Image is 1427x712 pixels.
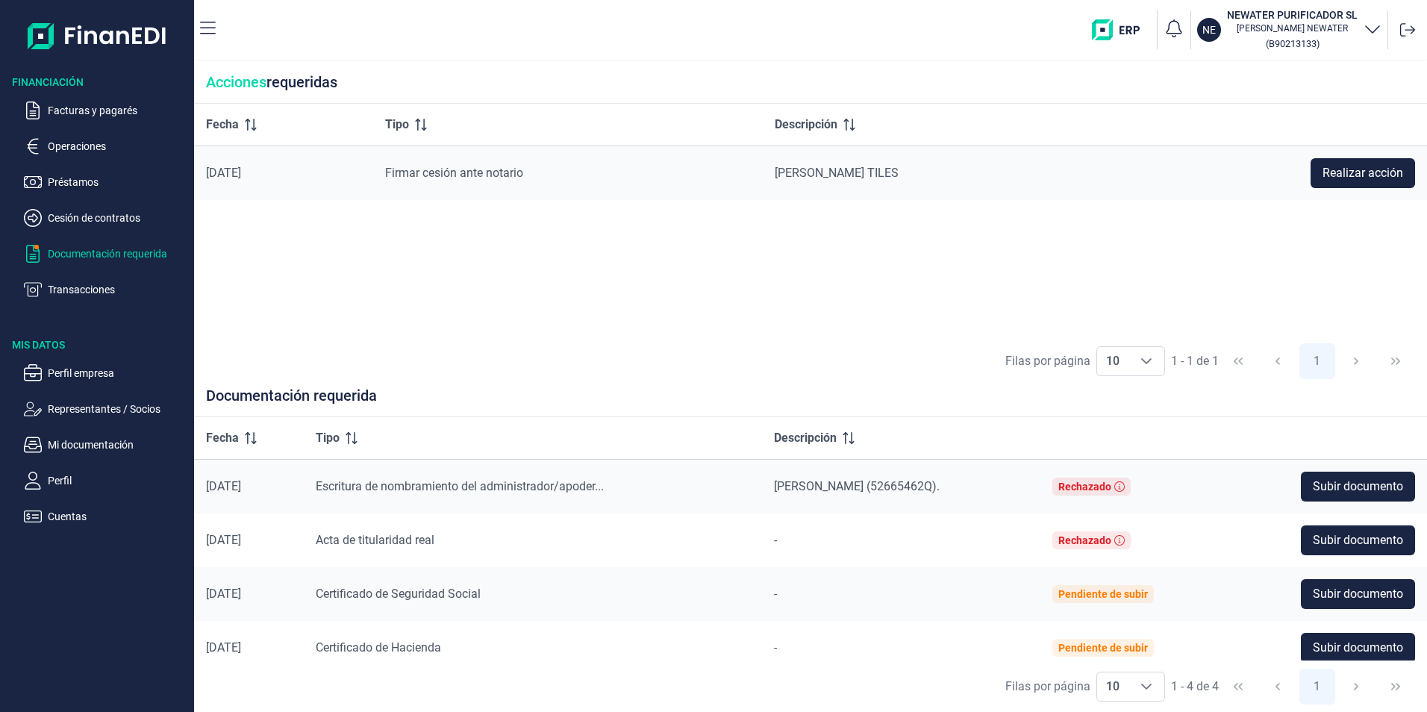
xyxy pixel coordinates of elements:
[1058,534,1111,546] div: Rechazado
[48,508,188,525] p: Cuentas
[775,116,837,134] span: Descripción
[24,209,188,227] button: Cesión de contratos
[1301,472,1415,502] button: Subir documento
[24,173,188,191] button: Préstamos
[1313,585,1403,603] span: Subir documento
[48,472,188,490] p: Perfil
[1128,347,1164,375] div: Choose
[48,102,188,119] p: Facturas y pagarés
[1313,531,1403,549] span: Subir documento
[48,173,188,191] p: Préstamos
[1171,681,1219,693] span: 1 - 4 de 4
[206,533,292,548] div: [DATE]
[24,508,188,525] button: Cuentas
[1313,478,1403,496] span: Subir documento
[774,429,837,447] span: Descripción
[206,587,292,602] div: [DATE]
[774,587,777,601] span: -
[1128,672,1164,701] div: Choose
[1260,343,1296,379] button: Previous Page
[24,472,188,490] button: Perfil
[1197,7,1381,52] button: NENEWATER PURIFICADOR SL[PERSON_NAME] NEWATER(B90213133)
[1313,639,1403,657] span: Subir documento
[48,245,188,263] p: Documentación requerida
[316,587,481,601] span: Certificado de Seguridad Social
[1338,669,1374,705] button: Next Page
[1220,669,1256,705] button: First Page
[48,281,188,299] p: Transacciones
[24,436,188,454] button: Mi documentación
[1260,669,1296,705] button: Previous Page
[206,479,292,494] div: [DATE]
[316,533,434,547] span: Acta de titularidad real
[1171,355,1219,367] span: 1 - 1 de 1
[1058,588,1148,600] div: Pendiente de subir
[774,479,940,493] span: [PERSON_NAME] (52665462Q).
[1299,669,1335,705] button: Page 1
[1311,158,1415,188] button: Realizar acción
[1338,343,1374,379] button: Next Page
[1058,481,1111,493] div: Rechazado
[1220,343,1256,379] button: First Page
[1266,38,1320,49] small: Copiar cif
[1227,22,1358,34] p: [PERSON_NAME] NEWATER
[385,166,523,180] span: Firmar cesión ante notario
[1058,642,1148,654] div: Pendiente de subir
[24,137,188,155] button: Operaciones
[24,364,188,382] button: Perfil empresa
[24,102,188,119] button: Facturas y pagarés
[1301,525,1415,555] button: Subir documento
[194,61,1427,104] div: requeridas
[1227,7,1358,22] h3: NEWATER PURIFICADOR SL
[1301,579,1415,609] button: Subir documento
[1097,347,1128,375] span: 10
[1323,164,1403,182] span: Realizar acción
[24,400,188,418] button: Representantes / Socios
[28,12,167,60] img: Logo de aplicación
[206,166,361,181] div: [DATE]
[316,479,604,493] span: Escritura de nombramiento del administrador/apoder...
[775,166,899,180] span: [PERSON_NAME] TILES
[48,137,188,155] p: Operaciones
[24,245,188,263] button: Documentación requerida
[206,640,292,655] div: [DATE]
[1005,678,1090,696] div: Filas por página
[774,533,777,547] span: -
[1092,19,1151,40] img: erp
[48,364,188,382] p: Perfil empresa
[1202,22,1216,37] p: NE
[1378,669,1414,705] button: Last Page
[206,429,239,447] span: Fecha
[1005,352,1090,370] div: Filas por página
[1299,343,1335,379] button: Page 1
[1097,672,1128,701] span: 10
[206,73,266,91] span: Acciones
[385,116,409,134] span: Tipo
[48,209,188,227] p: Cesión de contratos
[316,640,441,655] span: Certificado de Hacienda
[1378,343,1414,379] button: Last Page
[316,429,340,447] span: Tipo
[1301,633,1415,663] button: Subir documento
[48,436,188,454] p: Mi documentación
[206,116,239,134] span: Fecha
[24,281,188,299] button: Transacciones
[48,400,188,418] p: Representantes / Socios
[774,640,777,655] span: -
[194,387,1427,417] div: Documentación requerida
